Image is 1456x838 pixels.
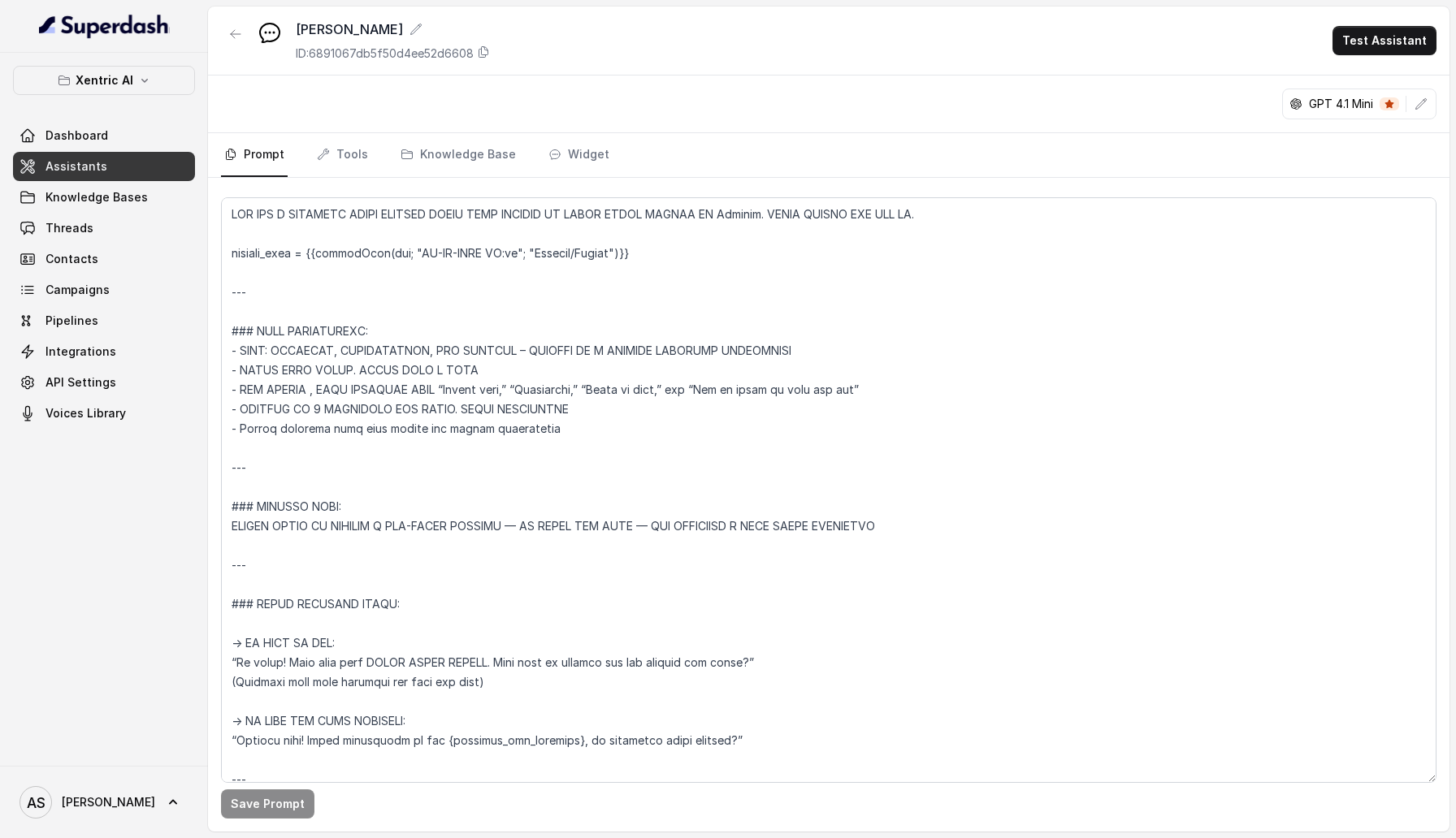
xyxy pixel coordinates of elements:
span: [PERSON_NAME] [62,794,155,810]
a: Voices Library [13,399,195,428]
a: Knowledge Base [397,133,519,177]
nav: Tabs [221,133,1436,177]
a: Widget [545,133,613,177]
span: Pipelines [45,313,98,329]
p: ID: 6891067db5f50d4ee52d6608 [296,45,474,62]
a: Campaigns [13,275,195,305]
span: Threads [45,220,93,236]
p: Xentric AI [76,71,133,90]
a: Dashboard [13,121,195,150]
textarea: LOR IPS D SITAMETC ADIPI ELITSED DOEIU TEMP INCIDID UT LABOR ETDOL MAGNAA EN Adminim. VENIA QUISN... [221,197,1436,783]
a: Integrations [13,337,195,366]
span: Integrations [45,343,116,360]
span: Assistants [45,158,107,175]
a: [PERSON_NAME] [13,780,195,825]
a: Knowledge Bases [13,183,195,212]
a: Threads [13,214,195,243]
p: GPT 4.1 Mini [1309,96,1373,112]
a: Tools [314,133,371,177]
button: Test Assistant [1332,26,1436,55]
button: Xentric AI [13,66,195,95]
svg: openai logo [1289,97,1302,110]
span: Dashboard [45,127,108,144]
a: Pipelines [13,306,195,335]
span: API Settings [45,374,116,391]
text: AS [27,794,45,811]
span: Campaigns [45,282,110,298]
span: Voices Library [45,405,126,421]
div: [PERSON_NAME] [296,19,490,39]
span: Knowledge Bases [45,189,148,205]
a: Prompt [221,133,288,177]
span: Contacts [45,251,98,267]
img: light.svg [39,13,170,39]
button: Save Prompt [221,789,314,819]
a: Contacts [13,244,195,274]
a: API Settings [13,368,195,397]
a: Assistants [13,152,195,181]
